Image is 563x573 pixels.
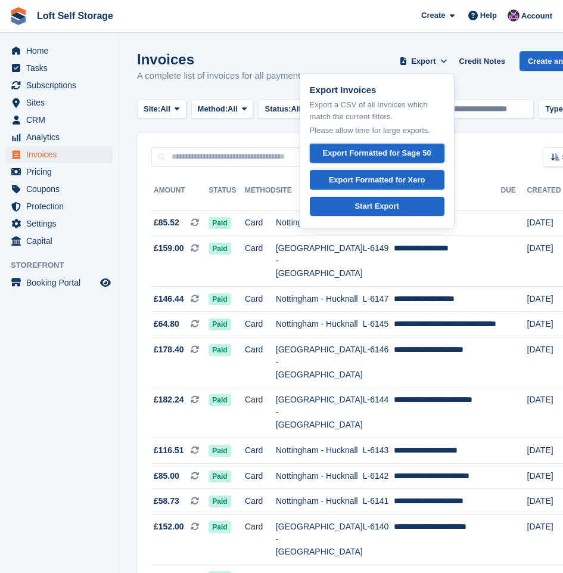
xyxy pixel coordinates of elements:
td: [DATE] [527,236,561,287]
a: menu [6,233,113,249]
td: L-6142 [363,463,394,489]
td: L-6144 [363,388,394,438]
td: L-6140 [363,515,394,565]
td: Nottingham - Hucknall [276,312,363,337]
td: Nottingham - Hucknall [276,489,363,515]
td: [GEOGRAPHIC_DATA] - [GEOGRAPHIC_DATA] [276,515,363,565]
td: Card [245,388,276,438]
span: Paid [209,394,231,406]
span: £85.52 [154,216,179,229]
td: [GEOGRAPHIC_DATA] - [GEOGRAPHIC_DATA] [276,236,363,287]
td: Card [245,337,276,388]
span: Protection [26,198,98,215]
td: Card [245,236,276,287]
span: Pricing [26,163,98,180]
a: menu [6,215,113,232]
span: Paid [209,445,231,457]
span: All [291,103,301,115]
button: Export [397,51,450,71]
span: Analytics [26,129,98,145]
td: [GEOGRAPHIC_DATA] - [GEOGRAPHIC_DATA] [276,388,363,438]
span: Paid [209,521,231,533]
a: menu [6,146,113,163]
span: £85.00 [154,470,179,482]
img: stora-icon-8386f47178a22dfd0bd8f6a31ec36ba5ce8667c1dd55bd0f319d3a0aa187defe.svg [10,7,27,25]
a: Export Formatted for Xero [310,170,444,190]
span: All [228,103,238,115]
span: Site: [144,103,160,115]
span: Invoices [26,146,98,163]
td: Card [245,489,276,515]
span: Paid [209,293,231,305]
div: Start Export [354,200,399,212]
span: CRM [26,111,98,128]
span: Paid [209,243,231,255]
th: Created [527,181,561,211]
td: [DATE] [527,489,561,515]
span: £159.00 [154,242,184,255]
span: Paid [209,470,231,482]
span: Export [411,55,436,67]
p: Export a CSV of all Invoices which match the current filters. [310,99,444,122]
a: menu [6,274,113,291]
span: £178.40 [154,343,184,356]
td: [DATE] [527,337,561,388]
span: Create [421,10,445,21]
a: Start Export [310,197,444,216]
th: Method [245,181,276,211]
a: Preview store [98,275,113,290]
td: L-6145 [363,312,394,337]
span: Coupons [26,181,98,197]
div: Export Formatted for Xero [329,174,425,186]
span: Method: [198,103,228,115]
p: A complete list of invoices for all payments [137,69,305,83]
td: [DATE] [527,463,561,489]
span: £64.80 [154,318,179,330]
td: Card [245,312,276,337]
span: Subscriptions [26,77,98,94]
td: Card [245,286,276,312]
span: £182.24 [154,394,184,406]
p: Export Invoices [310,83,444,97]
td: Card [245,210,276,236]
span: All [160,103,170,115]
h1: Invoices [137,51,305,67]
td: Nottingham - Hucknall [276,210,363,236]
td: L-6147 [363,286,394,312]
td: L-6141 [363,489,394,515]
span: Paid [209,217,231,229]
td: [DATE] [527,312,561,337]
td: [DATE] [527,286,561,312]
td: L-6143 [363,438,394,464]
span: Paid [209,318,231,330]
span: £116.51 [154,444,184,457]
th: Site [276,181,363,211]
a: menu [6,129,113,145]
td: [GEOGRAPHIC_DATA] - [GEOGRAPHIC_DATA] [276,337,363,388]
button: Method: All [191,100,254,119]
th: Amount [151,181,209,211]
a: menu [6,77,113,94]
button: Site: All [137,100,186,119]
span: Home [26,42,98,59]
a: Loft Self Storage [32,6,118,26]
th: Due [500,181,527,211]
span: Paid [209,344,231,356]
span: Booking Portal [26,274,98,291]
a: menu [6,111,113,128]
span: Paid [209,495,231,507]
td: [DATE] [527,515,561,565]
td: [DATE] [527,388,561,438]
span: Capital [26,233,98,249]
a: menu [6,181,113,197]
a: menu [6,94,113,111]
td: Nottingham - Hucknall [276,438,363,464]
td: L-6146 [363,337,394,388]
span: £152.00 [154,521,184,533]
a: menu [6,42,113,59]
td: L-6149 [363,236,394,287]
td: Nottingham - Hucknall [276,463,363,489]
img: Amy Wright [508,10,520,21]
span: Status: [265,103,291,115]
span: Tasks [26,60,98,76]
